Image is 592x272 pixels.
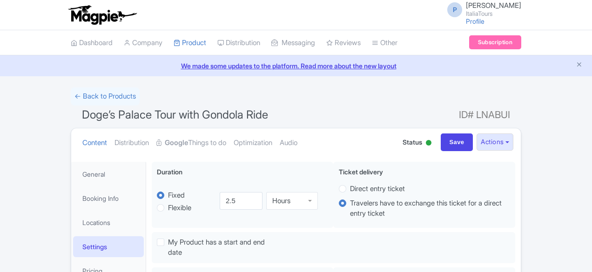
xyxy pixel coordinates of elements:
a: Booking Info [73,188,144,209]
a: P [PERSON_NAME] ItaliaTours [442,2,521,17]
span: Ticket delivery [339,168,383,176]
span: P [447,2,462,17]
a: GoogleThings to do [156,128,226,158]
button: Actions [477,133,513,151]
span: Doge’s Palace Tour with Gondola Ride [82,108,268,121]
a: Settings [73,236,144,257]
input: Save [441,133,473,151]
a: Locations [73,212,144,233]
strong: Google [165,138,188,148]
span: Duration [157,168,182,176]
a: Distribution [217,30,260,56]
a: Dashboard [71,30,113,56]
a: Other [372,30,397,56]
a: Subscription [469,35,521,49]
a: Company [124,30,162,56]
a: Audio [280,128,297,158]
img: logo-ab69f6fb50320c5b225c76a69d11143b.png [66,5,138,25]
button: Close announcement [576,60,583,71]
span: My Product has a start and end date [168,238,265,257]
label: Flexible [168,203,191,213]
div: Active [424,136,433,151]
a: Distribution [114,128,149,158]
a: We made some updates to the platform. Read more about the new layout [6,61,586,71]
a: Content [82,128,107,158]
a: General [73,164,144,185]
a: Optimization [234,128,272,158]
label: Fixed [168,190,185,201]
a: Profile [466,17,484,25]
span: ID# LNABUI [459,106,510,124]
a: Reviews [326,30,361,56]
span: Status [403,137,422,147]
span: [PERSON_NAME] [466,1,521,10]
div: Hours [272,197,290,205]
a: ← Back to Products [71,87,140,106]
label: Direct entry ticket [350,184,405,194]
a: Product [174,30,206,56]
label: Travelers have to exchange this ticket for a direct entry ticket [350,198,510,219]
small: ItaliaTours [466,11,521,17]
a: Messaging [271,30,315,56]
